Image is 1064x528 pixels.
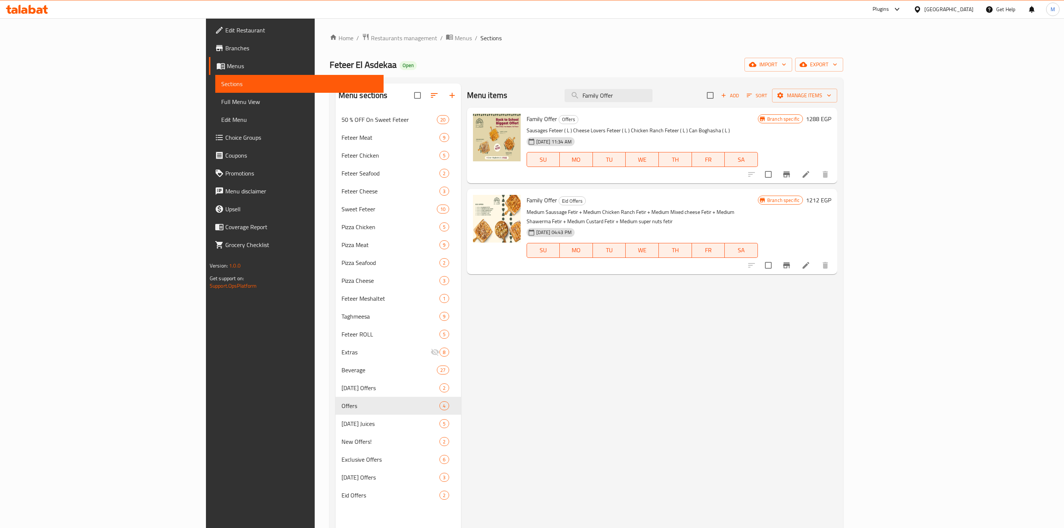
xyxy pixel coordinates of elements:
div: Offers4 [336,397,461,415]
img: Family Offer [473,195,521,243]
span: Branch specific [764,116,803,123]
span: Add item [718,90,742,101]
span: Branches [225,44,378,53]
button: Add section [443,86,461,104]
span: 5 [440,152,448,159]
span: Sections [480,34,502,42]
div: items [439,240,449,249]
span: 3 [440,277,448,284]
div: items [439,169,449,178]
span: Beverage [342,366,437,374]
div: items [439,276,449,285]
a: Choice Groups [209,129,384,146]
span: [DATE] Offers [342,383,440,392]
span: SA [728,245,755,256]
span: Edit Menu [221,115,378,124]
span: Extras [342,348,431,357]
div: Feteer Seafood [342,169,440,178]
li: / [475,34,477,42]
div: Sweet Feteer [342,205,437,214]
button: WE [626,152,659,167]
p: Medium Saussage Fetir + Medium Chicken Ranch Fetir + Medium Mixed cheese Fetir + Medium Shawerma ... [527,208,758,226]
span: MO [563,245,590,256]
nav: Menu sections [336,108,461,507]
input: search [565,89,652,102]
a: Edit Restaurant [209,21,384,39]
a: Grocery Checklist [209,236,384,254]
span: [DATE] 11:34 AM [533,138,575,145]
span: 2 [440,438,448,445]
div: Pizza Chicken [342,222,440,231]
span: Feteer Meshaltet [342,294,440,303]
span: [DATE] Offers [342,473,440,482]
span: M [1051,5,1055,13]
button: TH [659,243,692,258]
span: 27 [437,367,448,374]
div: Pizza Meat9 [336,236,461,254]
h6: 1212 EGP [806,195,831,205]
span: Pizza Meat [342,240,440,249]
button: TU [593,243,626,258]
div: Extras8 [336,343,461,361]
span: [DATE] 04:43 PM [533,229,575,236]
span: Select section [702,88,718,103]
span: Manage items [778,91,831,100]
span: Choice Groups [225,133,378,142]
span: Family Offer [527,113,557,124]
button: Branch-specific-item [778,256,795,274]
button: SA [725,243,758,258]
div: items [439,294,449,303]
span: 3 [440,188,448,195]
span: 2 [440,385,448,392]
span: FR [695,245,722,256]
a: Edit Menu [215,111,384,129]
span: SU [530,154,557,165]
div: items [439,312,449,321]
div: items [437,115,449,124]
div: Pizza Chicken5 [336,218,461,236]
div: Pizza Cheese [342,276,440,285]
nav: breadcrumb [330,33,844,43]
a: Upsell [209,200,384,218]
span: 2 [440,170,448,177]
span: 8 [440,349,448,356]
div: items [439,401,449,410]
div: items [439,330,449,339]
button: SU [527,152,560,167]
span: 9 [440,134,448,141]
span: Full Menu View [221,97,378,106]
button: TU [593,152,626,167]
span: Offers [559,115,578,124]
span: Feteer Cheese [342,187,440,196]
span: Taghmeesa [342,312,440,321]
h6: 1288 EGP [806,114,831,124]
a: Menu disclaimer [209,182,384,200]
a: Menus [209,57,384,75]
span: 5 [440,224,448,231]
span: Add [720,91,740,100]
span: Sort sections [425,86,443,104]
span: TH [662,245,689,256]
div: items [439,133,449,142]
div: Feteer Chicken5 [336,146,461,164]
span: [DATE] Juices [342,419,440,428]
li: / [440,34,443,42]
h2: Menu items [467,90,508,101]
span: 9 [440,241,448,249]
span: New Offers! [342,437,440,446]
a: Sections [215,75,384,93]
span: MO [563,154,590,165]
button: TH [659,152,692,167]
span: 2 [440,492,448,499]
span: 9 [440,313,448,320]
span: export [801,60,837,69]
span: Menus [227,61,378,70]
span: Sort items [742,90,772,101]
button: Manage items [772,89,837,102]
span: 3 [440,474,448,481]
div: Feteer Cheese3 [336,182,461,200]
span: TU [596,154,623,165]
div: Feteer Meat [342,133,440,142]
